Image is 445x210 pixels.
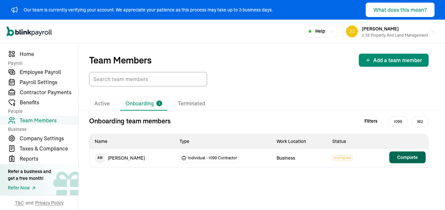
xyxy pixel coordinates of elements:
[315,28,325,35] span: Help
[362,32,428,38] div: 2:38 Property and Land Management
[343,23,438,40] button: [PERSON_NAME]2:38 Property and Land Management
[20,116,78,124] span: Team Members
[8,168,51,182] div: Refer a business and get a free month!
[7,22,52,41] nav: Global
[120,97,167,111] li: Onboarding
[173,97,210,111] li: Terminated
[15,200,24,206] span: T&C
[20,155,78,163] span: Reports
[362,26,399,32] span: [PERSON_NAME]
[24,7,273,13] div: Our team is currently verifying your account. We appreciate your patience as this process may tak...
[89,134,174,149] th: Name
[89,72,207,86] input: TextInput
[89,116,171,126] p: Onboarding team members
[20,50,78,58] span: Home
[397,154,418,161] span: Complete
[304,25,339,38] button: Help
[8,184,51,191] a: Refer Now
[332,155,353,161] span: In progress
[20,88,78,96] span: Contractor Payments
[271,134,327,149] th: Work Location
[389,151,426,163] button: Complete
[8,108,74,114] span: People
[388,116,408,127] span: 1099
[89,97,115,111] li: Active
[95,153,105,163] span: A W
[20,98,78,106] span: Benefits
[20,145,78,152] span: Taxes & Compliance
[8,60,74,66] span: Payroll
[359,54,429,67] button: Add a team member
[412,179,445,210] iframe: Chat Widget
[89,55,152,65] p: Team Members
[20,134,78,142] span: Company Settings
[20,68,78,76] span: Employee Payroll
[373,56,422,64] span: Add a team member
[327,134,370,149] th: Status
[20,78,78,86] span: Payroll Settings
[89,149,174,167] td: [PERSON_NAME]
[174,134,271,149] th: Type
[364,118,377,125] span: Filters
[35,200,64,206] span: Privacy Policy
[366,3,435,17] button: What does this mean?
[8,126,74,132] span: Business
[277,155,295,161] span: Business
[188,155,237,161] span: Individual - 1099 Contractor
[374,6,427,14] div: What does this mean?
[159,101,160,106] span: 1
[412,116,429,127] span: W2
